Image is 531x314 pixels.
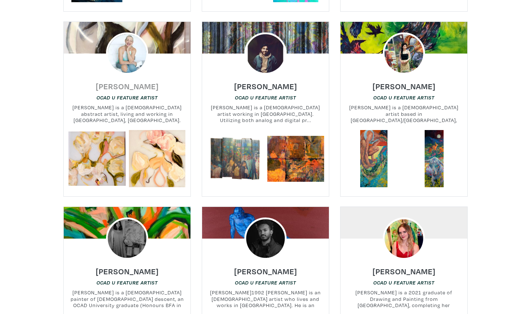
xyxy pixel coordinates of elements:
[97,94,158,101] a: OCAD U Feature Artist
[383,217,425,260] img: phpThumb.php
[234,266,297,276] h6: [PERSON_NAME]
[235,279,296,286] a: OCAD U Feature Artist
[373,79,436,88] a: [PERSON_NAME]
[202,104,329,123] small: [PERSON_NAME] is a [DEMOGRAPHIC_DATA] artist working in [GEOGRAPHIC_DATA]. Utilizing both analog ...
[202,289,329,309] small: [PERSON_NAME]1992 [PERSON_NAME] is an [DEMOGRAPHIC_DATA] artist who lives and works in [GEOGRAPHI...
[373,95,434,101] em: OCAD U Feature Artist
[373,280,434,286] em: OCAD U Feature Artist
[64,104,190,123] small: [PERSON_NAME] is a [DEMOGRAPHIC_DATA] abstract artist, living and working in [GEOGRAPHIC_DATA], [...
[341,104,467,123] small: [PERSON_NAME] is a [DEMOGRAPHIC_DATA] artist based in [GEOGRAPHIC_DATA]/[GEOGRAPHIC_DATA], curren...
[96,81,159,91] h6: [PERSON_NAME]
[244,217,287,260] img: phpThumb.php
[97,95,158,101] em: OCAD U Feature Artist
[383,32,425,75] img: phpThumb.php
[97,280,158,286] em: OCAD U Feature Artist
[235,280,296,286] em: OCAD U Feature Artist
[234,264,297,273] a: [PERSON_NAME]
[234,81,297,91] h6: [PERSON_NAME]
[96,79,159,88] a: [PERSON_NAME]
[373,264,436,273] a: [PERSON_NAME]
[235,94,296,101] a: OCAD U Feature Artist
[64,289,190,309] small: [PERSON_NAME] is a [DEMOGRAPHIC_DATA] painter of [DEMOGRAPHIC_DATA] descent, an OCAD University g...
[106,217,148,260] img: phpThumb.php
[96,266,159,276] h6: [PERSON_NAME]
[97,279,158,286] a: OCAD U Feature Artist
[373,94,434,101] a: OCAD U Feature Artist
[244,32,287,75] img: phpThumb.php
[234,79,297,88] a: [PERSON_NAME]
[341,289,467,309] small: [PERSON_NAME] is a 2021 graduate of Drawing and Painting from [GEOGRAPHIC_DATA], completing her B...
[96,264,159,273] a: [PERSON_NAME]
[106,32,148,75] img: phpThumb.php
[235,95,296,101] em: OCAD U Feature Artist
[373,266,436,276] h6: [PERSON_NAME]
[373,279,434,286] a: OCAD U Feature Artist
[373,81,436,91] h6: [PERSON_NAME]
